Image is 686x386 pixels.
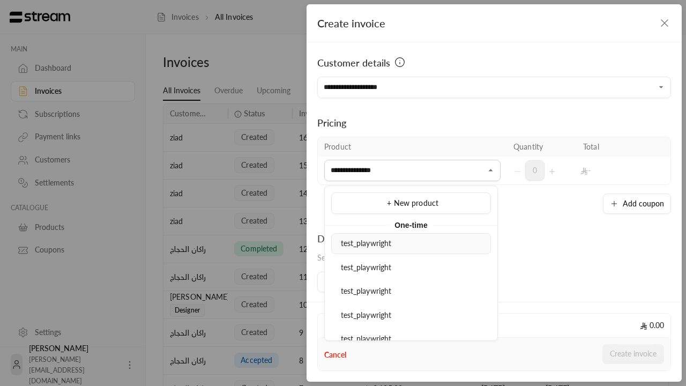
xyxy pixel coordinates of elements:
th: Quantity [507,137,577,157]
span: test_playwright [341,286,392,295]
td: - [577,157,646,184]
span: test_playwright [341,334,392,343]
div: Pricing [317,115,671,130]
table: Selected Products [317,137,671,185]
button: Open [655,81,668,94]
span: test_playwright [341,263,392,272]
span: test_playwright [341,310,392,320]
span: Select the day the invoice is due [317,253,423,262]
button: Add coupon [603,194,671,214]
span: Create invoice [317,17,385,29]
span: 0 [525,160,545,181]
th: Total [577,137,646,157]
span: Customer details [317,55,390,70]
th: Product [318,137,507,157]
span: 0.00 [640,320,664,331]
span: One-time [389,219,433,232]
button: Close [484,164,497,177]
button: Cancel [324,350,346,360]
span: test_playwright [341,239,392,248]
div: Due date [317,231,423,246]
span: + New product [387,198,438,207]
